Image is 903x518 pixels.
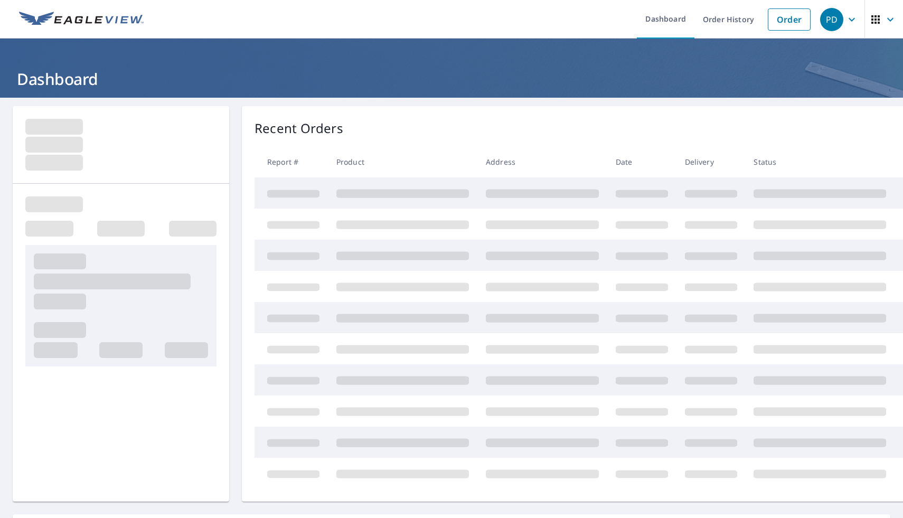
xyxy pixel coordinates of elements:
th: Address [477,146,607,177]
th: Date [607,146,676,177]
th: Product [328,146,477,177]
img: EV Logo [19,12,144,27]
th: Delivery [676,146,746,177]
h1: Dashboard [13,68,890,90]
a: Order [768,8,811,31]
th: Status [745,146,895,177]
div: PD [820,8,843,31]
th: Report # [255,146,328,177]
p: Recent Orders [255,119,343,138]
